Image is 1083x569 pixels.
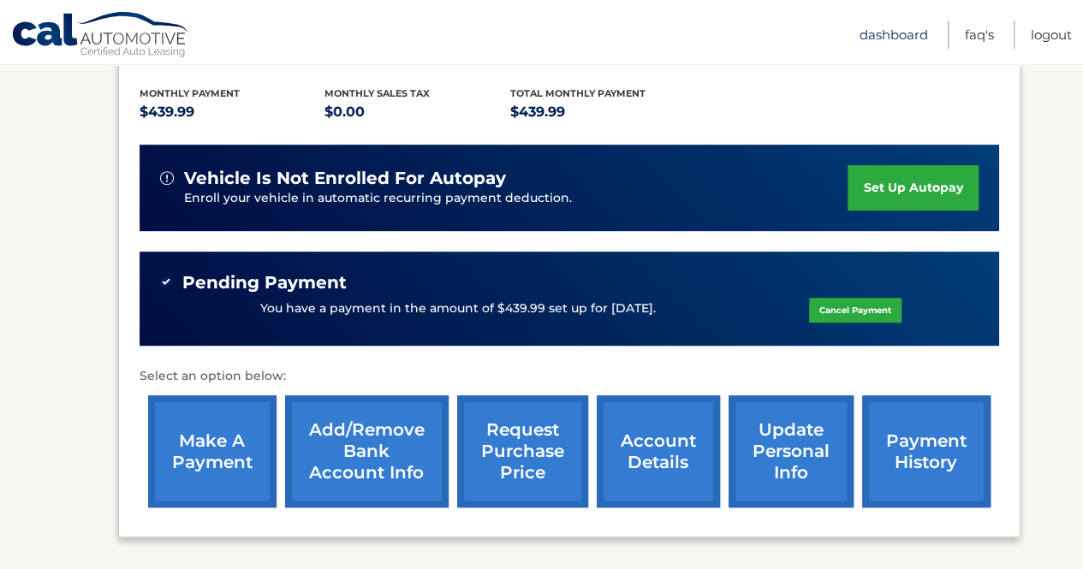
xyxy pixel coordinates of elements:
p: $439.99 [140,100,325,124]
img: check-green.svg [160,276,172,287]
a: set up autopay [848,165,978,210]
a: update personal info [729,395,854,507]
a: payment history [862,395,991,507]
span: Monthly sales Tax [324,87,430,99]
a: request purchase price [457,395,588,507]
span: Pending Payment [182,272,347,293]
a: Logout [1031,21,1072,49]
a: account details [597,395,720,507]
p: $0.00 [324,100,510,124]
span: Monthly Payment [140,87,240,99]
span: Total Monthly Payment [510,87,646,99]
p: Enroll your vehicle in automatic recurring payment deduction. [184,189,848,208]
a: Add/Remove bank account info [285,395,449,507]
p: Select an option below: [140,366,999,387]
span: vehicle is not enrolled for autopay [184,168,506,189]
a: Dashboard [860,21,928,49]
img: alert-white.svg [160,171,174,185]
a: make a payment [148,395,277,507]
p: You have a payment in the amount of $439.99 set up for [DATE]. [260,299,656,318]
a: Cal Automotive [11,11,191,61]
a: FAQ's [965,21,994,49]
p: $439.99 [510,100,696,124]
a: Cancel Payment [809,298,902,323]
